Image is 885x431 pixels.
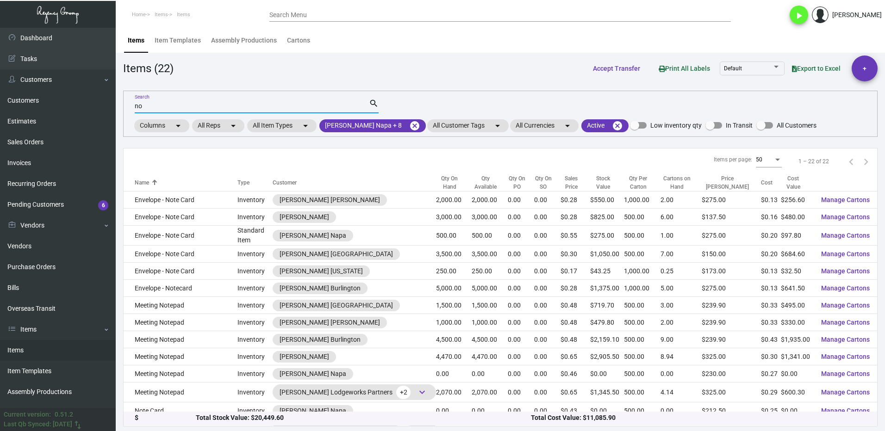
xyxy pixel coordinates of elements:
td: $0.65 [561,382,590,402]
td: $0.48 [561,297,590,314]
td: Standard Item [237,226,273,246]
mat-icon: arrow_drop_down [228,120,239,131]
span: Manage Cartons [821,232,870,239]
td: Meeting Notepad [124,365,237,382]
td: $43.25 [590,263,624,280]
td: $479.80 [590,314,624,331]
td: Inventory [237,209,273,226]
span: Accept Transfer [593,65,640,72]
span: Manage Cartons [821,388,870,396]
td: $0.46 [561,365,590,382]
td: Envelope - Note Card [124,209,237,226]
div: Current version: [4,410,51,419]
span: Export to Excel [792,65,841,72]
button: Print All Labels [651,60,717,77]
span: keyboard_arrow_down [417,387,428,398]
td: 2,070.00 [472,382,508,402]
td: $212.50 [702,402,761,419]
td: 0.00 [508,263,535,280]
td: 8.94 [661,348,702,365]
div: Type [237,179,273,187]
button: Manage Cartons [814,227,877,244]
td: $325.00 [702,348,761,365]
td: 0.25 [661,263,702,280]
td: $275.00 [590,226,624,246]
td: 1.00 [661,226,702,246]
span: Manage Cartons [821,319,870,326]
div: Name [135,179,237,187]
mat-chip: All Customer Tags [427,119,509,132]
td: Envelope - Note Card [124,246,237,263]
div: [PERSON_NAME] [GEOGRAPHIC_DATA] [280,301,393,310]
td: 3.00 [661,297,702,314]
td: $0.33 [761,297,781,314]
td: 0.00 [534,382,561,402]
td: 250.00 [472,263,508,280]
td: 1,000.00 [436,314,471,331]
td: 0.00 [508,314,535,331]
td: 4,470.00 [436,348,471,365]
div: [PERSON_NAME] [280,352,329,362]
td: 0.00 [534,348,561,365]
button: Manage Cartons [814,365,877,382]
td: 0.00 [534,246,561,263]
td: 0.00 [508,297,535,314]
button: Manage Cartons [814,384,877,400]
td: $0.17 [561,263,590,280]
td: 0.00 [534,331,561,348]
td: $239.90 [702,314,761,331]
div: Items [128,36,144,45]
td: 500.00 [624,226,661,246]
td: $2,905.50 [590,348,624,365]
button: Next page [859,154,873,169]
div: $ [135,413,196,423]
td: 250.00 [436,263,471,280]
td: Meeting Notepad [124,382,237,402]
span: Manage Cartons [821,284,870,292]
mat-icon: arrow_drop_down [173,120,184,131]
td: 0.00 [472,402,508,419]
span: Manage Cartons [821,407,870,414]
mat-icon: search [369,98,379,109]
div: Cost Value [781,174,805,191]
td: 3,000.00 [472,209,508,226]
td: $275.00 [702,226,761,246]
i: play_arrow [793,10,804,21]
td: $0.65 [561,348,590,365]
button: Manage Cartons [814,246,877,262]
td: 0.00 [534,226,561,246]
td: Meeting Notepad [124,297,237,314]
div: [PERSON_NAME] Lodgeworks Partners [280,385,429,399]
div: Name [135,179,149,187]
div: Item Templates [155,36,201,45]
td: 0.00 [508,382,535,402]
td: $97.80 [781,226,814,246]
div: [PERSON_NAME] [GEOGRAPHIC_DATA] [280,249,393,259]
div: Items per page: [714,155,752,164]
span: Items [177,12,190,18]
td: 0.00 [508,280,535,297]
td: $1,341.00 [781,348,814,365]
td: $239.90 [702,297,761,314]
button: Manage Cartons [814,209,877,225]
td: Inventory [237,280,273,297]
div: [PERSON_NAME] [PERSON_NAME] [280,195,380,205]
td: $0.13 [761,263,781,280]
button: Export to Excel [785,60,848,77]
td: 500.00 [436,226,471,246]
td: $0.13 [761,191,781,209]
div: Qty On Hand [436,174,463,191]
td: $230.00 [702,365,761,382]
mat-chip: Columns [134,119,189,132]
td: 0.00 [534,297,561,314]
td: 0.00 [436,402,471,419]
button: Manage Cartons [814,280,877,296]
div: 0.51.2 [55,410,73,419]
span: Home [132,12,146,18]
td: Inventory [237,402,273,419]
td: 500.00 [624,314,661,331]
div: [PERSON_NAME] Napa [280,231,346,240]
td: Inventory [237,246,273,263]
span: Manage Cartons [821,353,870,360]
td: 9.00 [661,331,702,348]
